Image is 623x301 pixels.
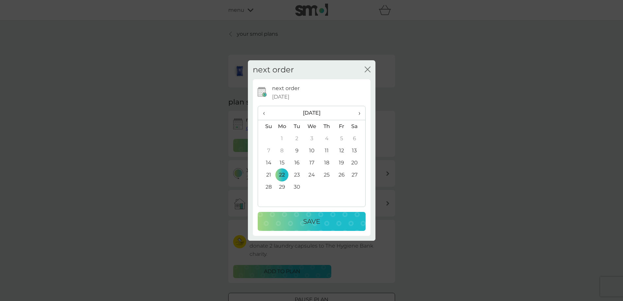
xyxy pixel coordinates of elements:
[289,144,304,157] td: 9
[289,169,304,181] td: 23
[334,144,349,157] td: 12
[275,181,290,193] td: 29
[319,144,334,157] td: 11
[275,144,290,157] td: 8
[319,132,334,144] td: 4
[263,106,270,120] span: ‹
[304,120,319,133] th: We
[349,157,365,169] td: 20
[275,157,290,169] td: 15
[365,66,371,73] button: close
[303,216,320,227] p: Save
[349,132,365,144] td: 6
[275,120,290,133] th: Mo
[304,157,319,169] td: 17
[289,181,304,193] td: 30
[289,157,304,169] td: 16
[349,120,365,133] th: Sa
[289,120,304,133] th: Tu
[349,169,365,181] td: 27
[354,106,360,120] span: ›
[258,212,366,231] button: Save
[258,120,275,133] th: Su
[304,144,319,157] td: 10
[272,84,300,93] p: next order
[275,132,290,144] td: 1
[349,144,365,157] td: 13
[319,169,334,181] td: 25
[334,157,349,169] td: 19
[275,106,349,120] th: [DATE]
[334,120,349,133] th: Fr
[272,93,289,101] span: [DATE]
[304,132,319,144] td: 3
[319,157,334,169] td: 18
[275,169,290,181] td: 22
[334,169,349,181] td: 26
[258,144,275,157] td: 7
[258,169,275,181] td: 21
[258,181,275,193] td: 28
[253,65,294,75] h2: next order
[289,132,304,144] td: 2
[334,132,349,144] td: 5
[304,169,319,181] td: 24
[258,157,275,169] td: 14
[319,120,334,133] th: Th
